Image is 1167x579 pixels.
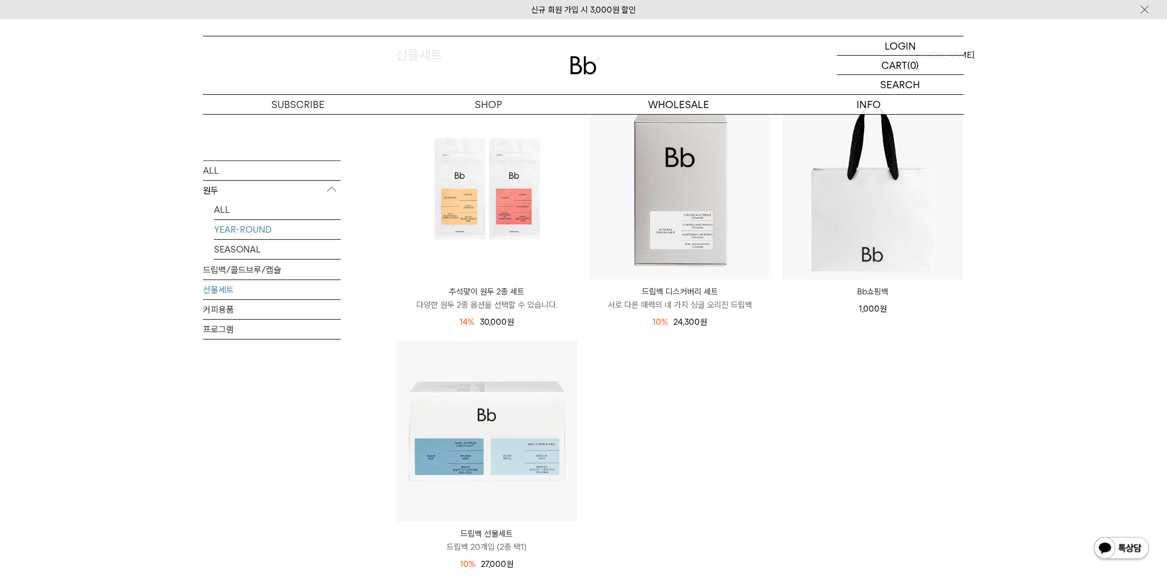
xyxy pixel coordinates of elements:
p: 다양한 원두 2종 옵션을 선택할 수 있습니다. [397,298,577,312]
p: INFO [774,95,964,114]
a: SEASONAL [214,239,341,259]
p: SEARCH [881,75,920,94]
p: WHOLESALE [583,95,774,114]
span: 24,300 [674,317,708,327]
div: 14% [460,315,475,329]
img: 로고 [570,56,597,74]
span: 원 [507,317,515,327]
a: YEAR-ROUND [214,219,341,239]
img: 추석맞이 원두 2종 세트 [397,99,577,280]
a: 드립백 선물세트 드립백 20개입 (2종 택1) [397,527,577,554]
a: LOGIN [837,36,964,56]
img: 카카오톡 채널 1:1 채팅 버튼 [1093,536,1150,562]
a: 프로그램 [203,319,341,339]
a: CART (0) [837,56,964,75]
p: 드립백 20개입 (2종 택1) [397,540,577,554]
span: 1,000 [859,304,887,314]
img: Bb쇼핑백 [783,99,963,280]
span: 27,000 [481,559,514,569]
p: (0) [908,56,919,74]
p: 원두 [203,180,341,200]
img: 드립백 선물세트 [397,341,577,522]
a: ALL [203,160,341,180]
a: 커피용품 [203,299,341,319]
span: 원 [880,304,887,314]
span: 원 [700,317,708,327]
a: 신규 회원 가입 시 3,000원 할인 [531,5,636,15]
p: 드립백 선물세트 [397,527,577,540]
a: ALL [214,200,341,219]
p: 서로 다른 매력의 네 가지 싱글 오리진 드립백 [590,298,770,312]
a: Bb쇼핑백 [783,285,963,298]
a: SUBSCRIBE [203,95,393,114]
span: 30,000 [480,317,515,327]
p: 추석맞이 원두 2종 세트 [397,285,577,298]
p: LOGIN [885,36,917,55]
div: 10% [461,557,476,571]
img: 드립백 디스커버리 세트 [590,99,770,280]
a: 추석맞이 원두 2종 세트 다양한 원두 2종 옵션을 선택할 수 있습니다. [397,285,577,312]
a: 드립백 디스커버리 세트 서로 다른 매력의 네 가지 싱글 오리진 드립백 [590,285,770,312]
span: 원 [507,559,514,569]
a: SHOP [393,95,583,114]
p: CART [882,56,908,74]
a: 선물세트 [203,280,341,299]
a: 드립백/콜드브루/캡슐 [203,260,341,279]
div: 10% [653,315,668,329]
p: 드립백 디스커버리 세트 [590,285,770,298]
